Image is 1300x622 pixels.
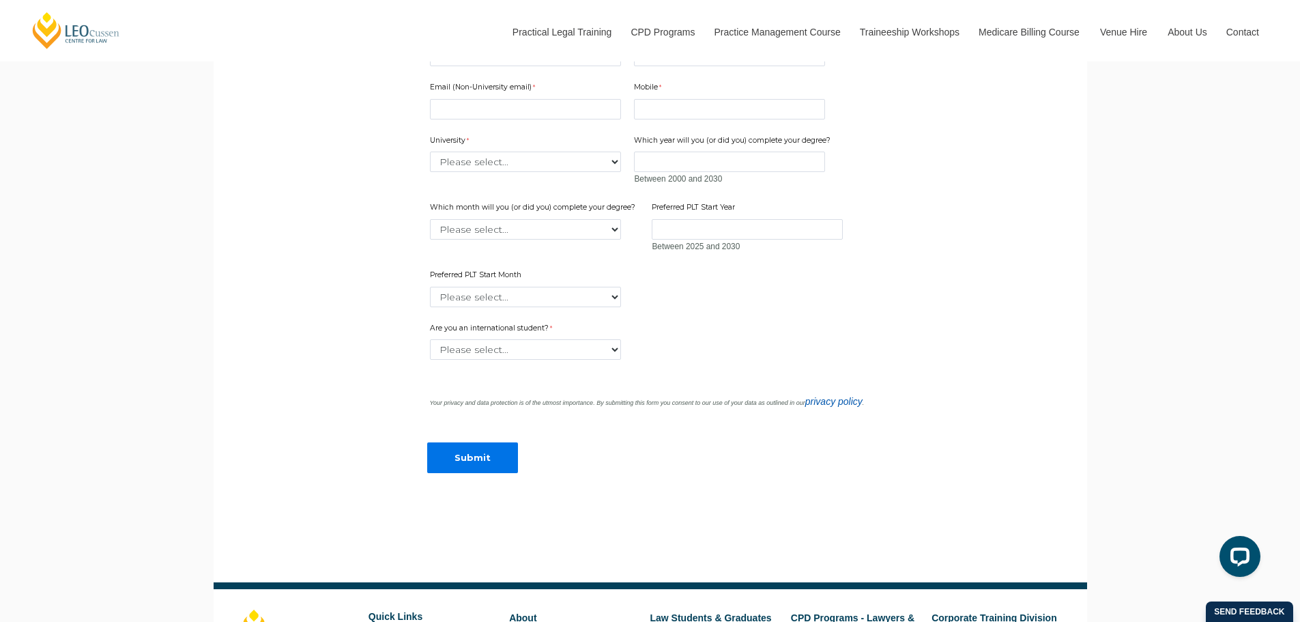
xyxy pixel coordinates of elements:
input: Email (Non-University email) [430,99,621,119]
a: Venue Hire [1090,3,1157,61]
span: Between 2000 and 2030 [634,174,722,184]
input: Mobile [634,99,825,119]
label: Are you an international student? [430,323,566,337]
h6: Quick Links [369,612,499,622]
a: [PERSON_NAME] Centre for Law [31,11,121,50]
select: University [430,152,621,172]
input: Which year will you (or did you) complete your degree? [634,152,825,172]
i: Your privacy and data protection is of the utmost importance. By submitting this form you consent... [430,399,865,406]
a: privacy policy [805,396,863,407]
a: About Us [1157,3,1216,61]
a: Practical Legal Training [502,3,621,61]
select: Preferred PLT Start Month [430,287,621,307]
label: University [430,135,472,149]
a: Traineeship Workshops [850,3,968,61]
label: Which year will you (or did you) complete your degree? [634,135,834,149]
a: Practice Management Course [704,3,850,61]
a: Contact [1216,3,1269,61]
a: CPD Programs [620,3,704,61]
input: Preferred PLT Start Year [652,219,843,240]
select: Which month will you (or did you) complete your degree? [430,219,621,240]
label: Email (Non-University email) [430,82,538,96]
label: Mobile [634,82,665,96]
a: Medicare Billing Course [968,3,1090,61]
input: Submit [427,442,518,473]
select: Are you an international student? [430,339,621,360]
label: Which month will you (or did you) complete your degree? [430,202,639,216]
label: Preferred PLT Start Year [652,202,738,216]
label: Preferred PLT Start Month [430,270,525,283]
iframe: LiveChat chat widget [1209,531,1266,588]
span: Between 2025 and 2030 [652,242,740,251]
